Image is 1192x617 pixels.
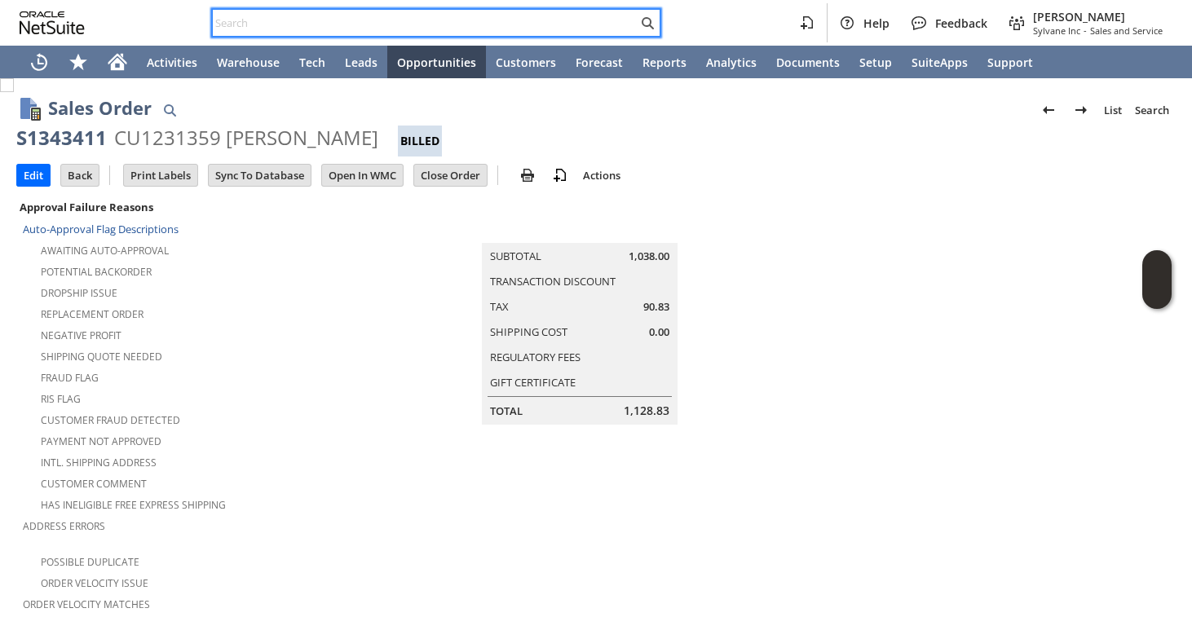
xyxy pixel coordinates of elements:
[322,165,403,186] input: Open In WMC
[978,46,1043,78] a: Support
[776,55,840,70] span: Documents
[41,328,121,342] a: Negative Profit
[48,95,152,121] h1: Sales Order
[638,13,657,33] svg: Search
[766,46,850,78] a: Documents
[41,350,162,364] a: Shipping Quote Needed
[41,371,99,385] a: Fraud Flag
[576,168,627,183] a: Actions
[1039,100,1058,120] img: Previous
[59,46,98,78] div: Shortcuts
[299,55,325,70] span: Tech
[124,165,197,186] input: Print Labels
[23,222,179,236] a: Auto-Approval Flag Descriptions
[490,249,541,263] a: Subtotal
[1128,97,1176,123] a: Search
[490,375,576,390] a: Gift Certificate
[490,350,581,364] a: Regulatory Fees
[98,46,137,78] a: Home
[566,46,633,78] a: Forecast
[16,125,107,151] div: S1343411
[289,46,335,78] a: Tech
[414,165,487,186] input: Close Order
[345,55,377,70] span: Leads
[137,46,207,78] a: Activities
[1142,280,1172,310] span: Oracle Guided Learning Widget. To move around, please hold and drag
[642,55,687,70] span: Reports
[41,286,117,300] a: Dropship Issue
[912,55,968,70] span: SuiteApps
[41,392,81,406] a: RIS flag
[490,299,509,314] a: Tax
[696,46,766,78] a: Analytics
[850,46,902,78] a: Setup
[490,324,567,339] a: Shipping Cost
[387,46,486,78] a: Opportunities
[629,249,669,264] span: 1,038.00
[217,55,280,70] span: Warehouse
[902,46,978,78] a: SuiteApps
[213,13,638,33] input: Search
[624,403,669,419] span: 1,128.83
[1071,100,1091,120] img: Next
[108,52,127,72] svg: Home
[41,456,157,469] a: Intl. Shipping Address
[859,55,892,70] span: Setup
[496,55,556,70] span: Customers
[41,498,226,512] a: Has Ineligible Free Express Shipping
[987,55,1033,70] span: Support
[41,576,148,590] a: Order Velocity Issue
[20,46,59,78] a: Recent Records
[1033,24,1080,37] span: Sylvane Inc
[482,217,678,243] caption: Summary
[17,165,50,186] input: Edit
[1142,250,1172,309] iframe: Click here to launch Oracle Guided Learning Help Panel
[490,274,616,289] a: Transaction Discount
[863,15,890,31] span: Help
[490,403,523,418] a: Total
[147,55,197,70] span: Activities
[68,52,88,72] svg: Shortcuts
[16,196,363,218] div: Approval Failure Reasons
[550,165,570,185] img: add-record.svg
[23,519,105,533] a: Address Errors
[397,55,476,70] span: Opportunities
[61,165,99,186] input: Back
[633,46,696,78] a: Reports
[209,165,311,186] input: Sync To Database
[41,265,152,279] a: Potential Backorder
[41,555,139,569] a: Possible Duplicate
[20,11,85,34] svg: logo
[41,434,161,448] a: Payment not approved
[41,413,180,427] a: Customer Fraud Detected
[23,597,150,611] a: Order Velocity Matches
[41,477,147,491] a: Customer Comment
[41,307,143,321] a: Replacement Order
[207,46,289,78] a: Warehouse
[1084,24,1087,37] span: -
[643,299,669,315] span: 90.83
[1097,97,1128,123] a: List
[41,244,169,258] a: Awaiting Auto-Approval
[935,15,987,31] span: Feedback
[398,126,442,156] div: Billed
[335,46,387,78] a: Leads
[518,165,537,185] img: print.svg
[1033,9,1163,24] span: [PERSON_NAME]
[1090,24,1163,37] span: Sales and Service
[114,125,378,151] div: CU1231359 [PERSON_NAME]
[576,55,623,70] span: Forecast
[486,46,566,78] a: Customers
[706,55,757,70] span: Analytics
[649,324,669,340] span: 0.00
[29,52,49,72] svg: Recent Records
[160,100,179,120] img: Quick Find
